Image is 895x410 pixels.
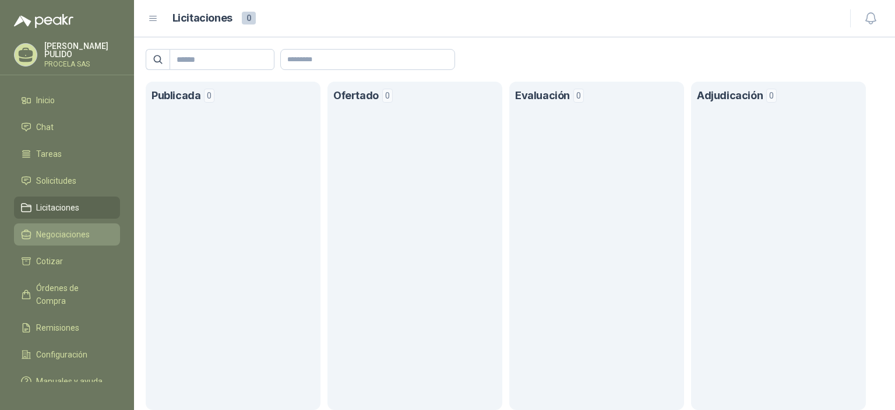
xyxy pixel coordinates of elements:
span: 0 [382,89,393,103]
img: Logo peakr [14,14,73,28]
a: Remisiones [14,317,120,339]
a: Configuración [14,344,120,366]
p: [PERSON_NAME] PULIDO [44,42,120,58]
p: PROCELA SAS [44,61,120,68]
a: Chat [14,116,120,138]
a: Inicio [14,89,120,111]
span: Chat [36,121,54,134]
h1: Evaluación [515,87,570,104]
span: 0 [242,12,256,24]
span: Órdenes de Compra [36,282,109,307]
span: Configuración [36,348,87,361]
span: 0 [766,89,777,103]
h1: Publicada [151,87,200,104]
a: Solicitudes [14,170,120,192]
a: Licitaciones [14,197,120,219]
h1: Licitaciones [172,10,232,27]
a: Manuales y ayuda [14,370,120,393]
a: Negociaciones [14,223,120,246]
span: Remisiones [36,321,79,334]
span: Tareas [36,148,62,160]
span: Cotizar [36,255,63,268]
span: 0 [204,89,214,103]
h1: Ofertado [333,87,379,104]
span: 0 [573,89,584,103]
a: Tareas [14,143,120,165]
a: Cotizar [14,250,120,272]
span: Inicio [36,94,55,107]
span: Manuales y ayuda [36,375,103,388]
span: Solicitudes [36,174,76,187]
a: Órdenes de Compra [14,277,120,312]
span: Negociaciones [36,228,90,241]
span: Licitaciones [36,201,79,214]
h1: Adjudicación [697,87,763,104]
